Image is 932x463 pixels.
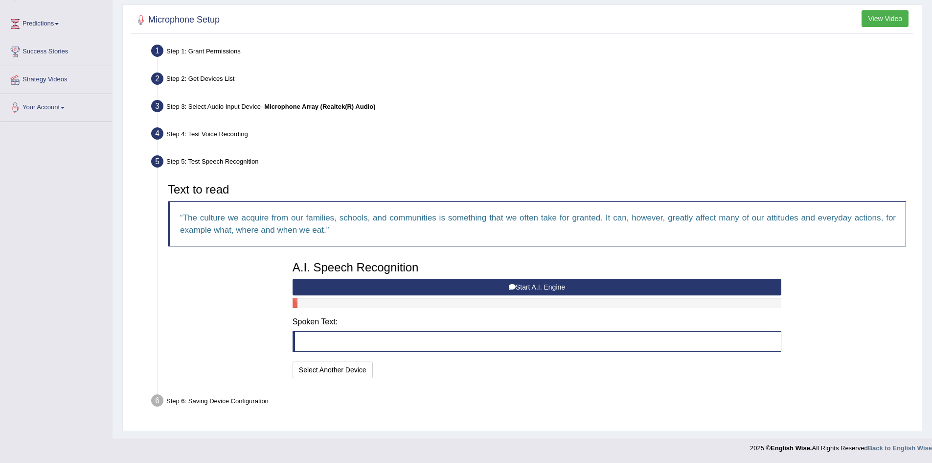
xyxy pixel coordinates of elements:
span: – [261,103,376,110]
a: Your Account [0,94,112,119]
strong: English Wise. [771,444,812,452]
a: Predictions [0,10,112,35]
h3: A.I. Speech Recognition [293,261,781,274]
a: Success Stories [0,38,112,63]
h3: Text to read [168,183,906,196]
h2: Microphone Setup [134,13,220,27]
button: View Video [862,10,909,27]
b: Microphone Array (Realtek(R) Audio) [264,103,375,110]
button: Start A.I. Engine [293,279,781,295]
q: The culture we acquire from our families, schools, and communities is something that we often tak... [180,213,896,235]
a: Strategy Videos [0,66,112,91]
div: Step 6: Saving Device Configuration [147,391,917,413]
div: 2025 © All Rights Reserved [750,439,932,453]
a: Back to English Wise [868,444,932,452]
h4: Spoken Text: [293,317,781,326]
div: Step 1: Grant Permissions [147,42,917,63]
button: Select Another Device [293,362,373,378]
div: Step 4: Test Voice Recording [147,124,917,146]
div: Step 3: Select Audio Input Device [147,97,917,119]
div: Step 2: Get Devices List [147,70,917,91]
div: Step 5: Test Speech Recognition [147,152,917,174]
